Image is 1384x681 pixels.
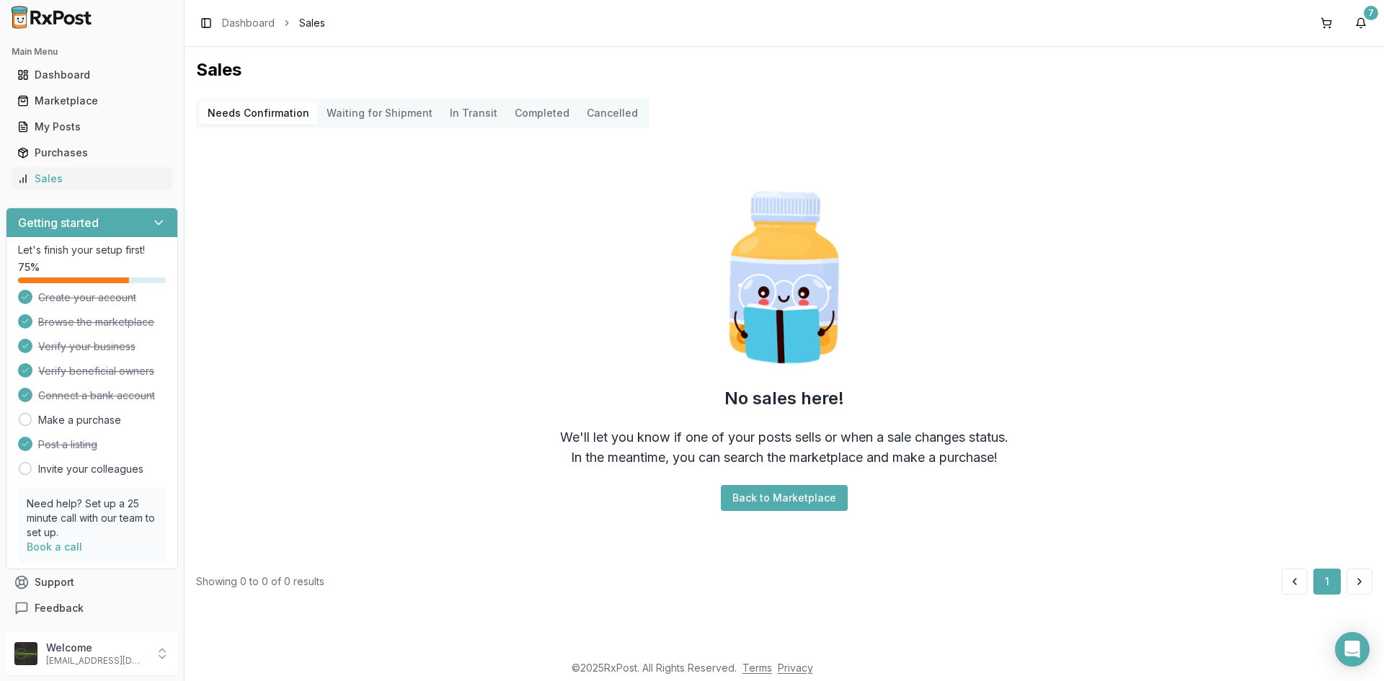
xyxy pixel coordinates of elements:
div: Dashboard [17,68,167,82]
a: Book a call [27,540,82,553]
button: Purchases [6,141,178,164]
img: User avatar [14,642,37,665]
button: 1 [1313,569,1341,595]
a: My Posts [12,114,172,140]
h3: Getting started [18,214,99,231]
a: Invite your colleagues [38,462,143,476]
span: Verify beneficial owners [38,364,154,378]
a: Sales [12,166,172,192]
a: Dashboard [222,16,275,30]
a: Dashboard [12,62,172,88]
button: Waiting for Shipment [318,102,441,125]
a: Make a purchase [38,413,121,427]
button: Sales [6,167,178,190]
span: Sales [299,16,325,30]
p: [EMAIL_ADDRESS][DOMAIN_NAME] [46,655,146,667]
button: Cancelled [578,102,647,125]
button: Support [6,569,178,595]
div: In the meantime, you can search the marketplace and make a purchase! [571,448,998,468]
button: 7 [1349,12,1372,35]
a: Terms [742,662,772,674]
span: Post a listing [38,437,97,452]
p: Welcome [46,641,146,655]
div: Open Intercom Messenger [1335,632,1370,667]
div: Showing 0 to 0 of 0 results [196,574,324,589]
span: Browse the marketplace [38,315,154,329]
span: Verify your business [38,339,136,354]
div: 7 [1364,6,1378,20]
h2: No sales here! [724,387,844,410]
button: Back to Marketplace [721,485,848,511]
span: Create your account [38,290,136,305]
div: Marketplace [17,94,167,108]
span: Feedback [35,601,84,615]
nav: breadcrumb [222,16,325,30]
img: Smart Pill Bottle [692,185,877,370]
p: Let's finish your setup first! [18,243,166,257]
button: Needs Confirmation [199,102,318,125]
button: Dashboard [6,63,178,86]
span: Connect a bank account [38,388,155,403]
a: Marketplace [12,88,172,114]
button: Feedback [6,595,178,621]
img: RxPost Logo [6,6,98,29]
div: We'll let you know if one of your posts sells or when a sale changes status. [560,427,1008,448]
button: My Posts [6,115,178,138]
div: Sales [17,172,167,186]
h1: Sales [196,58,1372,81]
p: Need help? Set up a 25 minute call with our team to set up. [27,497,157,540]
a: Privacy [778,662,813,674]
h2: Main Menu [12,46,172,58]
span: 75 % [18,260,40,275]
div: Purchases [17,146,167,160]
a: Purchases [12,140,172,166]
button: In Transit [441,102,506,125]
button: Marketplace [6,89,178,112]
div: My Posts [17,120,167,134]
button: Completed [506,102,578,125]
